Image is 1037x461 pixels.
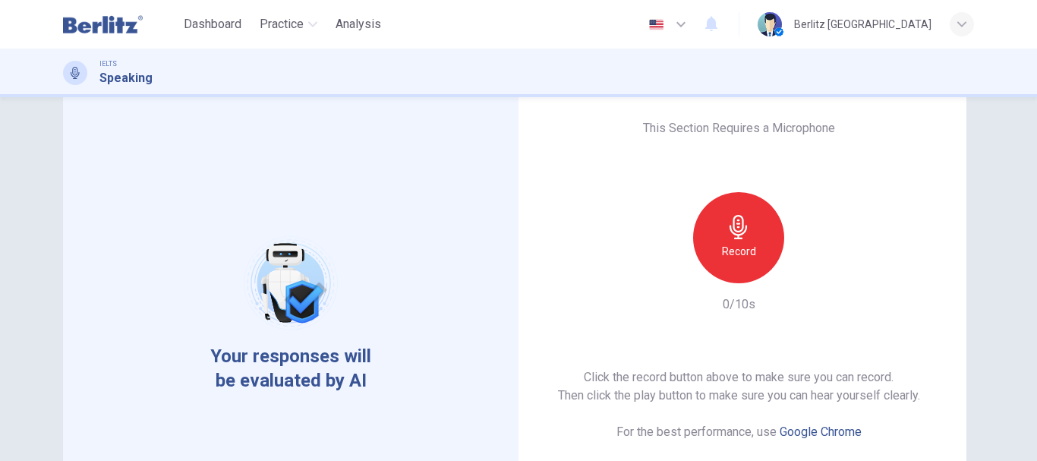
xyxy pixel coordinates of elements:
img: en [647,19,666,30]
h6: For the best performance, use [616,423,862,441]
a: Berlitz Latam logo [63,9,178,39]
span: Analysis [336,15,381,33]
span: Practice [260,15,304,33]
h6: 0/10s [723,295,755,314]
h1: Speaking [99,69,153,87]
img: Profile picture [758,12,782,36]
button: Record [693,192,784,283]
a: Google Chrome [780,425,862,439]
h6: Record [722,242,756,260]
img: robot icon [242,235,339,331]
h6: This Section Requires a Microphone [643,119,835,137]
span: IELTS [99,58,117,69]
span: Your responses will be evaluated by AI [199,344,383,393]
span: Dashboard [184,15,241,33]
button: Practice [254,11,323,38]
div: Berlitz [GEOGRAPHIC_DATA] [794,15,931,33]
button: Analysis [329,11,387,38]
button: Dashboard [178,11,247,38]
img: Berlitz Latam logo [63,9,143,39]
h6: Click the record button above to make sure you can record. Then click the play button to make sur... [558,368,920,405]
